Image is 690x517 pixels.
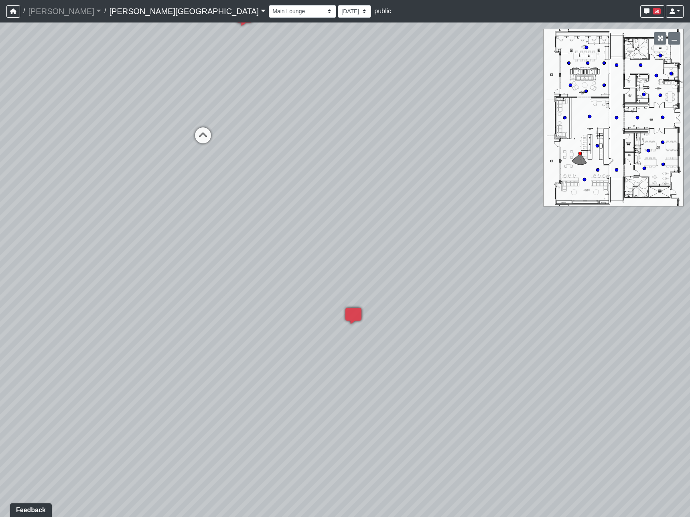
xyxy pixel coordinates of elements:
span: / [101,3,109,19]
iframe: Ybug feedback widget [6,501,53,517]
a: [PERSON_NAME][GEOGRAPHIC_DATA] [109,3,266,19]
span: 50 [653,8,661,14]
span: / [20,3,28,19]
button: 50 [640,5,664,18]
a: [PERSON_NAME] [28,3,101,19]
span: public [374,8,391,14]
